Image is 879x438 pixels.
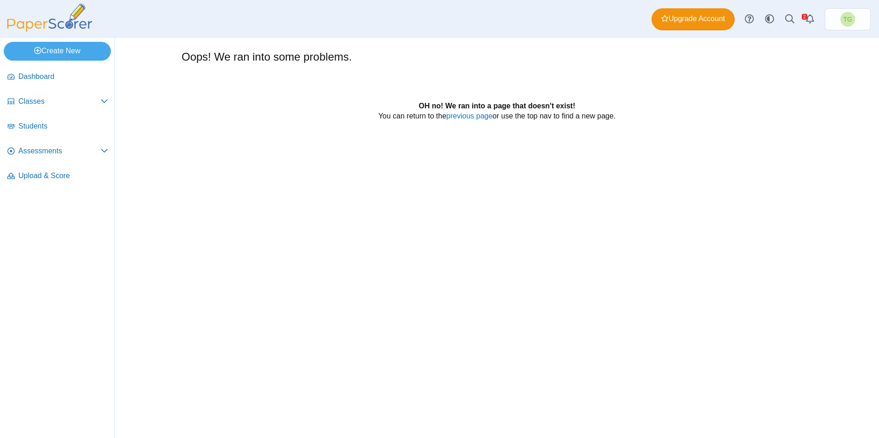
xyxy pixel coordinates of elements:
a: Upgrade Account [651,8,735,30]
b: OH no! We ran into a page that doesn't exist! [419,102,575,110]
h1: Oops! We ran into some problems. [182,49,352,65]
a: Assessments [4,140,112,163]
span: Upgrade Account [661,14,725,24]
a: Students [4,116,112,138]
span: Assessments [18,146,101,156]
span: Upload & Score [18,171,108,181]
a: Create New [4,42,111,60]
a: Tracey Godard [825,8,871,30]
a: Alerts [800,9,820,29]
span: Tracey Godard [840,12,855,27]
img: PaperScorer [4,4,96,32]
a: previous page [446,112,493,120]
span: Dashboard [18,72,108,82]
a: Upload & Score [4,165,112,187]
span: Classes [18,96,101,107]
a: Classes [4,91,112,113]
a: PaperScorer [4,25,96,33]
span: Tracey Godard [843,16,852,22]
a: Dashboard [4,66,112,88]
div: You can return to the or use the top nav to find a new page. [211,101,783,132]
span: Students [18,121,108,131]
